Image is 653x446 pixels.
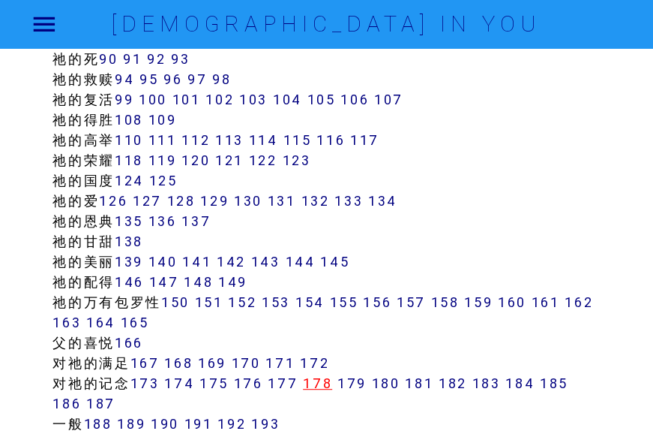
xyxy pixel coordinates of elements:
[273,91,302,108] a: 104
[303,375,332,392] a: 178
[368,192,397,209] a: 134
[205,91,234,108] a: 102
[249,131,278,149] a: 114
[115,273,144,291] a: 146
[184,415,213,432] a: 191
[439,375,467,392] a: 182
[215,131,244,149] a: 113
[218,273,247,291] a: 149
[163,71,182,88] a: 96
[334,192,363,209] a: 133
[228,294,256,311] a: 152
[337,375,367,392] a: 179
[149,273,179,291] a: 147
[282,152,310,169] a: 123
[472,375,500,392] a: 183
[115,172,144,189] a: 124
[148,152,177,169] a: 119
[99,50,118,68] a: 90
[130,375,160,392] a: 173
[307,91,335,108] a: 105
[139,71,158,88] a: 95
[268,192,296,209] a: 131
[84,415,112,432] a: 188
[540,375,568,392] a: 185
[115,334,143,351] a: 166
[133,192,162,209] a: 127
[99,192,127,209] a: 126
[300,354,329,372] a: 172
[172,91,201,108] a: 101
[181,131,210,149] a: 112
[164,354,193,372] a: 168
[52,395,81,412] a: 186
[184,273,213,291] a: 148
[171,50,190,68] a: 93
[115,71,134,88] a: 94
[249,152,277,169] a: 122
[115,233,143,250] a: 138
[251,415,280,432] a: 193
[405,375,433,392] a: 181
[363,294,391,311] a: 156
[115,253,143,270] a: 139
[215,152,244,169] a: 121
[285,253,315,270] a: 144
[148,111,177,128] a: 109
[139,91,167,108] a: 100
[397,294,426,311] a: 157
[234,375,263,392] a: 176
[531,294,559,311] a: 161
[251,253,280,270] a: 143
[262,294,290,311] a: 153
[505,375,535,392] a: 184
[329,294,358,311] a: 155
[121,314,149,331] a: 165
[217,253,246,270] a: 142
[234,192,262,209] a: 130
[151,415,179,432] a: 190
[498,294,526,311] a: 160
[115,152,143,169] a: 118
[148,212,177,230] a: 136
[115,111,143,128] a: 108
[117,415,145,432] a: 189
[199,375,229,392] a: 175
[217,415,246,432] a: 192
[148,253,178,270] a: 140
[149,172,178,189] a: 125
[147,50,166,68] a: 92
[148,131,177,149] a: 111
[239,91,268,108] a: 103
[123,50,142,68] a: 91
[350,131,379,149] a: 117
[295,294,325,311] a: 154
[115,212,143,230] a: 135
[181,152,210,169] a: 120
[320,253,349,270] a: 145
[198,354,226,372] a: 169
[265,354,295,372] a: 171
[301,192,329,209] a: 132
[52,314,81,331] a: 163
[182,253,211,270] a: 141
[283,131,311,149] a: 115
[589,378,642,435] iframe: Chat
[232,354,261,372] a: 170
[187,71,207,88] a: 97
[200,192,229,209] a: 129
[340,91,369,108] a: 106
[430,294,459,311] a: 158
[316,131,345,149] a: 116
[115,91,133,108] a: 99
[212,71,231,88] a: 98
[565,294,593,311] a: 162
[115,131,143,149] a: 110
[464,294,493,311] a: 159
[371,375,400,392] a: 180
[268,375,298,392] a: 177
[86,314,115,331] a: 164
[374,91,403,108] a: 107
[164,375,194,392] a: 174
[161,294,190,311] a: 150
